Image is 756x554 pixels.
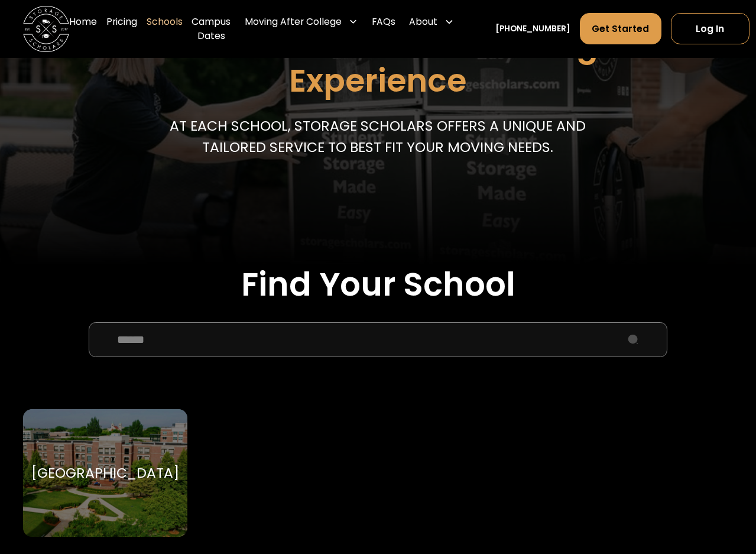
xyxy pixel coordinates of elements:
a: Home [69,6,97,52]
a: Go to selected school [23,409,187,536]
h1: A Custom-Tailored Moving Experience [100,28,656,98]
div: Moving After College [245,15,342,29]
a: home [23,6,69,52]
div: Moving After College [240,6,362,38]
p: At each school, storage scholars offers a unique and tailored service to best fit your Moving needs. [167,115,589,157]
a: Log In [671,13,749,44]
a: Schools [147,6,183,52]
a: Campus Dates [192,6,231,52]
a: Get Started [580,13,661,44]
img: Storage Scholars main logo [23,6,69,52]
a: Pricing [106,6,137,52]
a: FAQs [372,6,395,52]
a: [PHONE_NUMBER] [495,23,570,35]
div: About [404,6,458,38]
h2: Find Your School [23,265,733,304]
div: [GEOGRAPHIC_DATA] [31,464,179,481]
div: About [409,15,437,29]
